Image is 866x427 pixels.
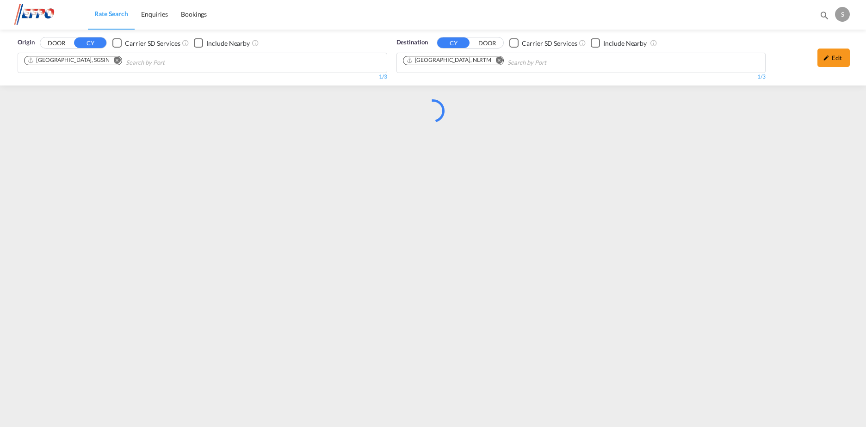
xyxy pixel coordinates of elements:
[471,38,503,49] button: DOOR
[206,39,250,48] div: Include Nearby
[406,56,494,64] div: Press delete to remove this chip.
[650,39,657,47] md-icon: Unchecked: Ignores neighbouring ports when fetching rates.Checked : Includes neighbouring ports w...
[27,56,110,64] div: Singapore, SGSIN
[252,39,259,47] md-icon: Unchecked: Ignores neighbouring ports when fetching rates.Checked : Includes neighbouring ports w...
[406,56,492,64] div: Rotterdam, NLRTM
[126,55,214,70] input: Chips input.
[94,10,128,18] span: Rate Search
[40,38,73,49] button: DOOR
[819,10,829,24] div: icon-magnify
[18,38,34,47] span: Origin
[18,73,387,81] div: 1/3
[27,56,111,64] div: Press delete to remove this chip.
[23,53,217,70] md-chips-wrap: Chips container. Use arrow keys to select chips.
[125,39,180,48] div: Carrier SD Services
[603,39,647,48] div: Include Nearby
[507,55,595,70] input: Search by Port
[181,10,207,18] span: Bookings
[396,38,428,47] span: Destination
[591,38,647,48] md-checkbox: Checkbox No Ink
[819,10,829,20] md-icon: icon-magnify
[74,37,106,48] button: CY
[194,38,250,48] md-checkbox: Checkbox No Ink
[402,53,600,70] md-chips-wrap: Chips container. Use arrow keys to select chips.
[489,56,503,66] button: Remove
[396,73,766,81] div: 1/3
[108,56,122,66] button: Remove
[112,38,180,48] md-checkbox: Checkbox No Ink
[817,49,850,67] div: icon-pencilEdit
[14,4,76,25] img: d38966e06f5511efa686cdb0e1f57a29.png
[141,10,168,18] span: Enquiries
[835,7,850,22] div: s
[522,39,577,48] div: Carrier SD Services
[823,55,829,61] md-icon: icon-pencil
[579,39,586,47] md-icon: Unchecked: Search for CY (Container Yard) services for all selected carriers.Checked : Search for...
[182,39,189,47] md-icon: Unchecked: Search for CY (Container Yard) services for all selected carriers.Checked : Search for...
[509,38,577,48] md-checkbox: Checkbox No Ink
[437,37,470,48] button: CY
